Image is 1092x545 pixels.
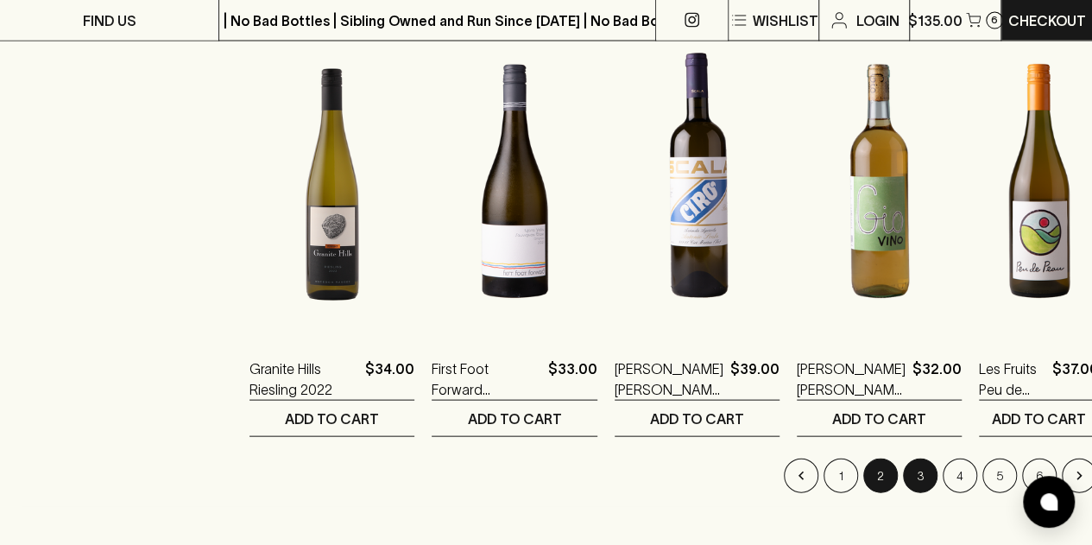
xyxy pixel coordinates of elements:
[432,358,541,400] a: First Foot Forward Amphora Sauvignon Blanc 2023
[991,16,998,25] p: 6
[83,10,136,31] p: FIND US
[856,10,899,31] p: Login
[468,409,562,429] p: ADD TO CART
[908,10,963,31] p: $135.00
[863,459,898,493] button: page 2
[1008,10,1086,31] p: Checkout
[432,30,597,333] img: First Foot Forward Amphora Sauvignon Blanc 2023
[365,358,414,400] p: $34.00
[992,409,1086,429] p: ADD TO CART
[1040,493,1057,510] img: bubble-icon
[249,30,414,333] img: Granite Hills Riesling 2022
[249,401,414,436] button: ADD TO CART
[824,459,858,493] button: Go to page 1
[285,409,379,429] p: ADD TO CART
[615,30,780,333] img: Antonio Scala Ciro Bianco 2023
[730,358,780,400] p: $39.00
[832,409,926,429] p: ADD TO CART
[432,401,597,436] button: ADD TO CART
[903,459,937,493] button: Go to page 3
[797,401,962,436] button: ADD TO CART
[615,401,780,436] button: ADD TO CART
[982,459,1017,493] button: Go to page 5
[797,358,906,400] a: [PERSON_NAME] [PERSON_NAME] Catarratto 2023
[912,358,962,400] p: $32.00
[753,10,818,31] p: Wishlist
[943,459,977,493] button: Go to page 4
[548,358,597,400] p: $33.00
[784,459,818,493] button: Go to previous page
[650,409,744,429] p: ADD TO CART
[979,358,1045,400] a: Les Fruits Peu de Peau Sauvignon Blanc 2024
[1022,459,1057,493] button: Go to page 6
[615,358,723,400] a: [PERSON_NAME] [PERSON_NAME] 2023
[797,30,962,333] img: Giovino BIANCO Catarratto 2023
[249,358,358,400] a: Granite Hills Riesling 2022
